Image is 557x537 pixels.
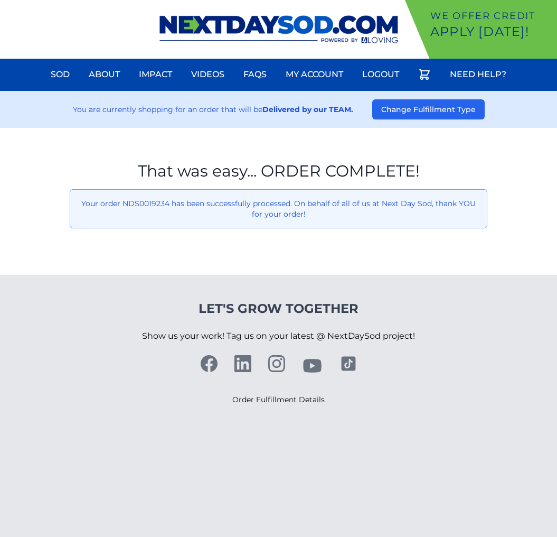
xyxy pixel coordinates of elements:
h4: Let's Grow Together [142,300,415,317]
a: Order Fulfillment Details [232,395,325,404]
a: My Account [279,62,350,87]
p: We offer Credit [430,8,553,23]
p: Your order NDS0019234 has been successfully processed. On behalf of all of us at Next Day Sod, th... [79,198,478,219]
a: Sod [44,62,76,87]
a: Logout [356,62,405,87]
h1: That was easy... ORDER COMPLETE! [70,162,487,181]
a: Videos [185,62,231,87]
p: Apply [DATE]! [430,23,553,40]
a: Impact [133,62,178,87]
a: Need Help? [443,62,513,87]
button: Change Fulfillment Type [372,99,485,119]
p: Show us your work! Tag us on your latest @ NextDaySod project! [142,317,415,355]
a: About [82,62,126,87]
strong: Delivered by our TEAM. [262,105,353,114]
a: FAQs [237,62,273,87]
